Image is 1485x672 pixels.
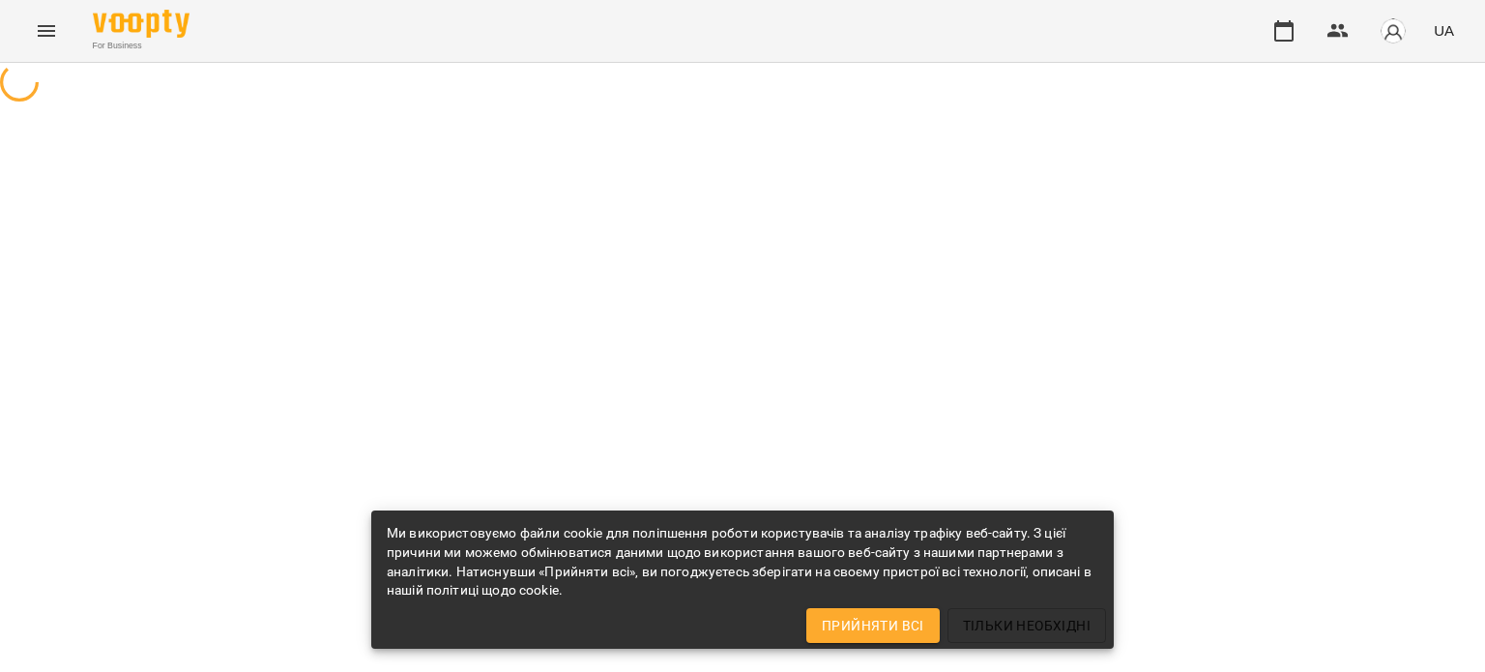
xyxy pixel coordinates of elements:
[23,8,70,54] button: Menu
[1426,13,1462,48] button: UA
[1434,20,1454,41] span: UA
[93,40,189,52] span: For Business
[1380,17,1407,44] img: avatar_s.png
[93,10,189,38] img: Voopty Logo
